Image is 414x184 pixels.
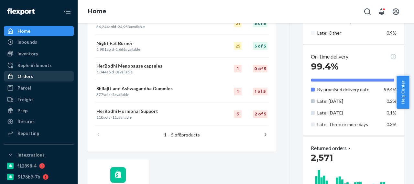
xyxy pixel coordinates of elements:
button: Open Search Box [361,5,374,18]
span: 377 [96,92,103,97]
p: Late: [DATE] [317,110,379,116]
div: 1 of 5 [253,88,267,95]
button: Open notifications [375,5,388,18]
a: Parcel [4,83,74,93]
a: Freight [4,94,74,105]
div: Returns [17,118,35,125]
ol: breadcrumbs [83,2,112,21]
a: Replenishments [4,60,74,70]
span: 1,666 [115,47,125,52]
img: Flexport logo [7,8,35,15]
p: Night Fat Burner [96,40,203,47]
button: Open account menu [389,5,402,18]
p: Late: Other [317,30,379,36]
a: Reporting [4,128,74,138]
div: 0 of 5 [253,65,267,72]
p: Late: Three or more days [317,121,379,128]
p: sold · available [96,114,203,120]
div: 1 [234,88,242,95]
div: 1 [234,65,242,72]
span: 0.2% [387,98,397,104]
a: Home [88,8,106,15]
div: 5 of 5 [253,19,267,27]
a: f12898-4 [4,161,74,171]
a: Orders [4,71,74,81]
div: Parcel [17,85,31,91]
p: sold · available [96,47,203,52]
p: On-time delivery [311,53,348,60]
span: 1,981 [96,47,106,52]
div: 5 of 5 [253,42,267,50]
button: Integrations [4,150,74,160]
a: Prep [4,105,74,116]
span: 0.1% [387,110,397,115]
span: 5 [112,92,114,97]
p: sold · available [96,24,203,29]
div: 25 [234,42,242,50]
div: Freight [17,96,33,103]
span: 110 [96,115,103,120]
span: 0.1% [387,18,397,24]
span: 2,571 [311,152,333,163]
p: HerBodhi Hormonal Support [96,108,203,114]
p: sold · available [96,69,203,75]
div: Replenishments [17,62,52,69]
span: 99.4% [311,61,339,72]
div: Inventory [17,50,38,57]
span: 99.4% [384,87,397,92]
button: Close Navigation [61,5,74,18]
p: sold · available [96,92,203,97]
div: 3 [234,110,242,118]
span: 36,244 [96,24,109,29]
div: Home [17,28,30,34]
div: f12898-4 [17,163,37,169]
span: 0.3% [387,122,397,127]
a: Inbounds [4,37,74,47]
div: 2 of 5 [253,110,267,118]
p: 1 – 5 of products [164,132,200,138]
span: 11 [112,115,117,120]
p: By promised delivery date [317,86,379,93]
div: Orders [17,73,33,80]
a: Inventory [4,49,74,59]
a: 5176b9-7b [4,172,74,182]
span: 24,953 [118,24,130,29]
button: Help Center [397,76,409,109]
span: 0 [115,70,118,74]
span: 1,344 [96,70,106,74]
div: Reporting [17,130,39,136]
a: Home [4,26,74,36]
div: 21 [234,19,242,27]
p: Shilajit and Ashwagandha Gummies [96,85,203,92]
div: Integrations [17,152,45,158]
span: 8 [179,132,181,137]
p: HerBodhi Menopause capsules [96,63,203,69]
div: 5176b9-7b [17,174,40,180]
div: Prep [17,107,27,114]
a: Returns [4,116,74,127]
p: Late: [DATE] [317,98,379,104]
div: Inbounds [17,39,37,45]
span: 0.9% [387,30,397,36]
button: Returned orders [311,145,352,152]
